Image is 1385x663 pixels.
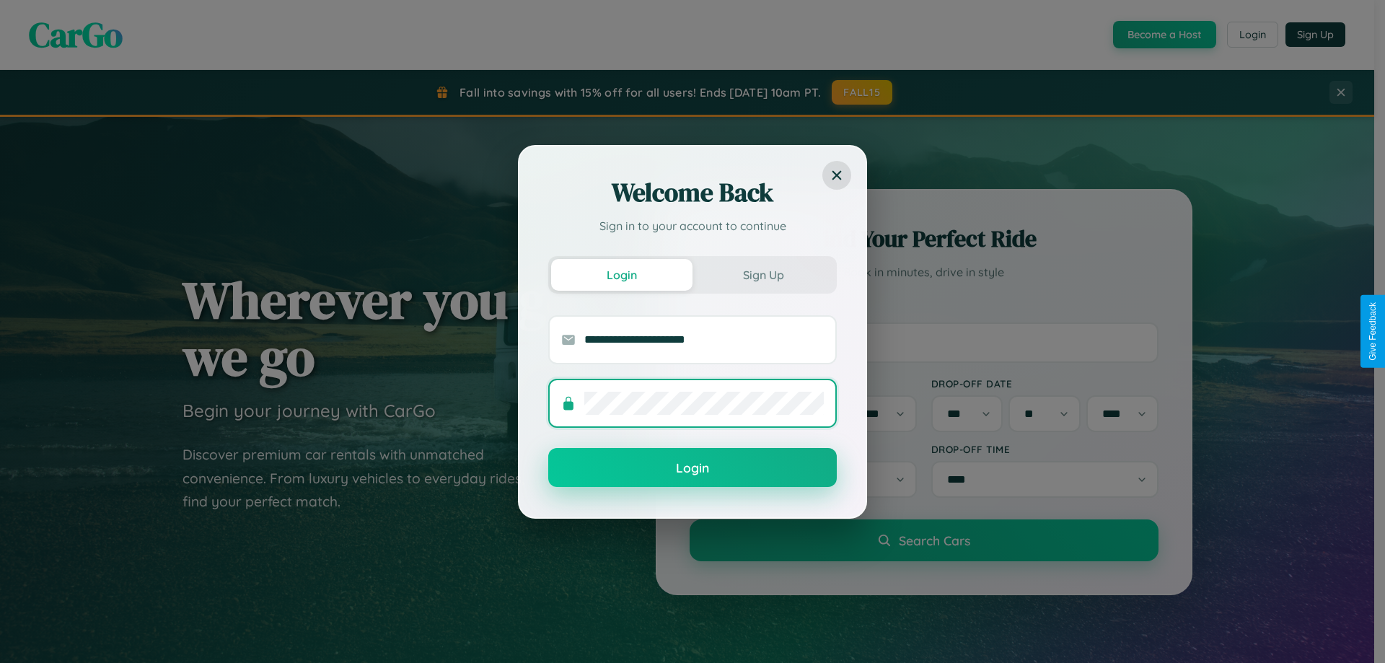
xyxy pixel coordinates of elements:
div: Give Feedback [1368,302,1378,361]
button: Login [548,448,837,487]
button: Login [551,259,692,291]
button: Sign Up [692,259,834,291]
p: Sign in to your account to continue [548,217,837,234]
h2: Welcome Back [548,175,837,210]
